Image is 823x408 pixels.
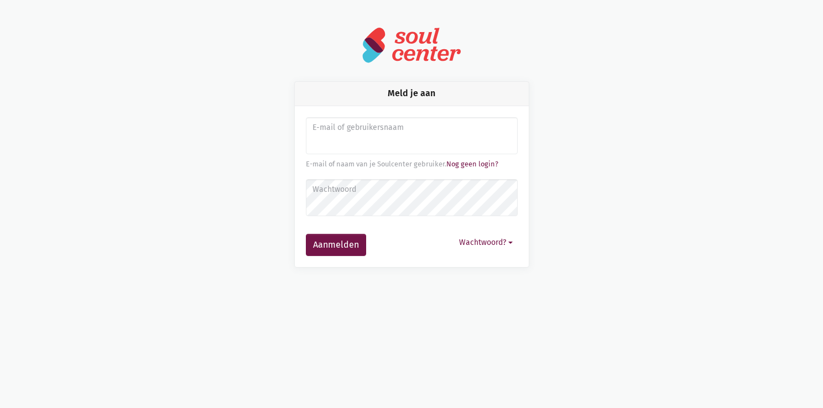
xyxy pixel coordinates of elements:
[306,117,518,256] form: Aanmelden
[454,234,518,251] button: Wachtwoord?
[362,27,461,64] img: logo-soulcenter-full.svg
[295,82,529,106] div: Meld je aan
[312,184,510,196] label: Wachtwoord
[312,122,510,134] label: E-mail of gebruikersnaam
[446,160,498,168] a: Nog geen login?
[306,234,366,256] button: Aanmelden
[306,159,518,170] div: E-mail of naam van je Soulcenter gebruiker.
